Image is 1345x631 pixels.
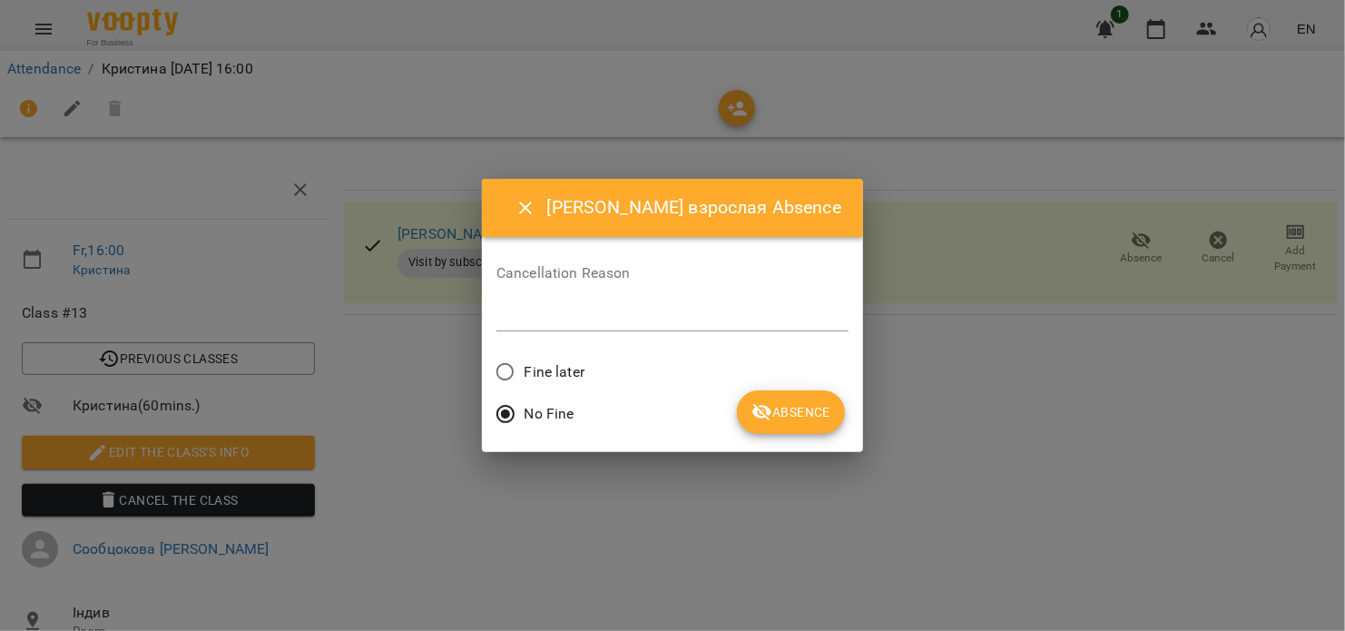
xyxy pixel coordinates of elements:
[504,186,547,230] button: Close
[496,266,849,281] label: Cancellation Reason
[547,193,841,222] h6: [PERSON_NAME] взрослая Absence
[525,403,574,425] span: No Fine
[737,390,845,434] button: Absence
[525,361,584,383] span: Fine later
[751,401,830,423] span: Absence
